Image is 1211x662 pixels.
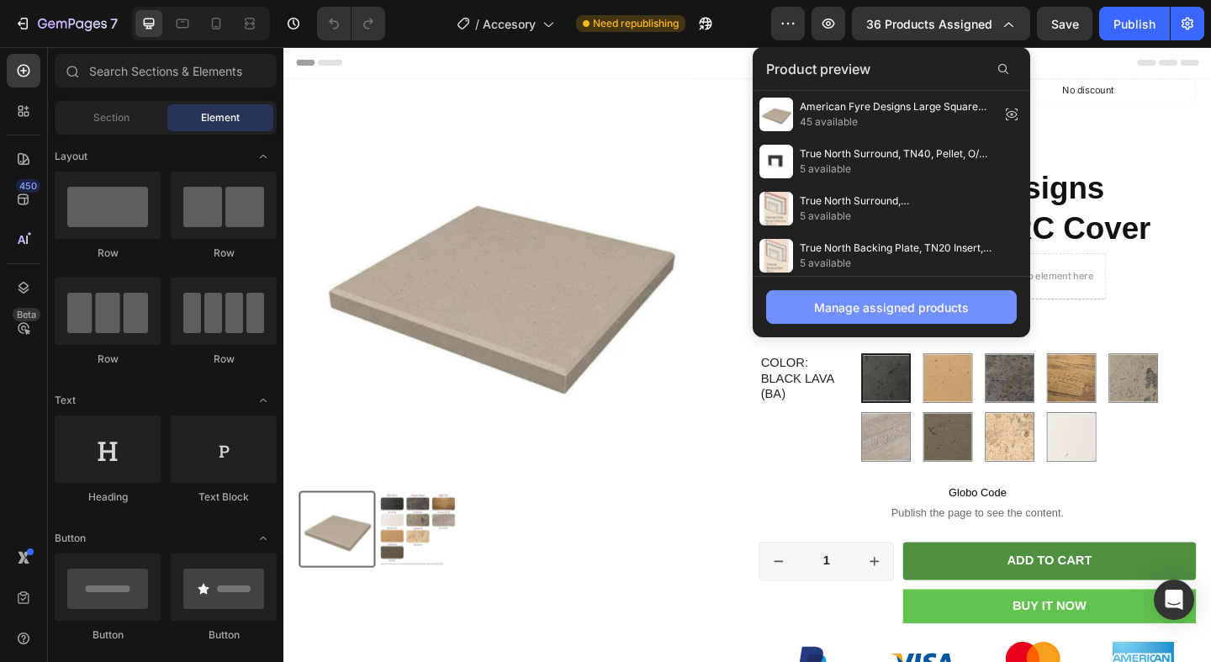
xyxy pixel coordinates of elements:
iframe: Design area [283,47,1211,662]
span: 5 available [800,256,993,271]
div: Row [171,352,277,367]
button: Manage assigned products [766,290,1017,324]
button: 36 products assigned [852,7,1030,40]
div: Button [171,628,277,643]
div: Manage assigned products [814,299,969,316]
div: Drop element here [600,53,689,66]
span: Text [55,393,76,408]
img: preview-img [759,98,793,131]
div: Buy it now [793,596,874,621]
span: Toggle open [250,387,277,414]
span: True North Backing Plate, TN20 Insert, 32" x 48" [800,241,993,256]
span: American Fyre Designs Large Square GFRC Cover [800,99,993,114]
img: preview-img [759,239,793,273]
span: Save [1051,17,1079,31]
div: Text Block [171,490,277,505]
div: Publish [1113,15,1155,33]
span: Product preview [766,59,870,79]
p: No discount [847,40,903,55]
div: {{ form | payment_terms }} [517,294,992,314]
span: Section [93,110,130,125]
div: Heading [55,490,161,505]
button: 7 [7,7,125,40]
span: Accesory [483,15,536,33]
div: Undo/Redo [317,7,385,40]
p: 7 [110,13,118,34]
span: Button [55,531,86,546]
div: Row [55,352,161,367]
div: 450 [16,179,40,193]
div: Button [55,628,161,643]
span: True North Surround, [GEOGRAPHIC_DATA] Insert, Wood, Extension [800,193,993,209]
p: Accesory [558,95,613,119]
div: Drop element here [552,242,641,256]
div: Beta [13,308,40,321]
button: Buy it now [674,590,992,628]
legend: Color: Black Lava (BA) [517,333,618,389]
span: 45 available [800,114,993,130]
span: Toggle open [250,143,277,170]
span: Element [201,110,240,125]
span: Toggle open [250,525,277,552]
div: $265.00 [662,232,750,266]
button: <p>Accesory</p> [517,88,633,126]
button: increment [622,539,663,580]
button: Save [1037,7,1092,40]
span: Need republishing [593,16,679,31]
span: Globo Code [517,474,992,495]
img: preview-img [759,192,793,225]
span: Layout [55,149,87,164]
span: True North Surround, TN40, Pellet, O/S, Met Black [800,146,993,162]
input: quantity [558,539,622,580]
div: Row [55,246,161,261]
span: Publish the page to see the content. [517,498,992,515]
input: Search Sections & Elements [55,54,277,87]
h1: American Fyre Designs Large Square GFRC Cover [517,130,992,220]
button: Publish [1099,7,1170,40]
span: 36 products assigned [866,15,992,33]
button: decrement [518,539,558,580]
span: 5 available [800,209,993,224]
span: / [475,15,479,33]
div: Drop element here [791,242,880,256]
button: Add to cart [674,538,992,580]
div: Open Intercom Messenger [1154,580,1194,620]
div: Add to cart [787,550,880,568]
div: Row [171,246,277,261]
img: preview-img [759,145,793,178]
span: 5 available [800,162,993,177]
